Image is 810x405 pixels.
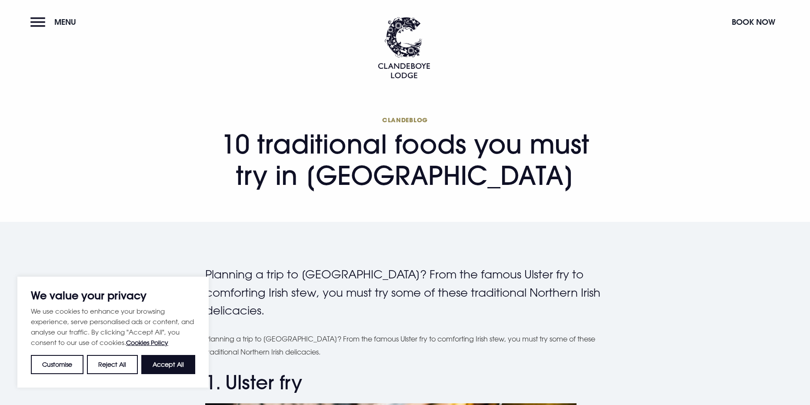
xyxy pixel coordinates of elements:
[54,17,76,27] span: Menu
[31,355,83,374] button: Customise
[126,339,168,346] a: Cookies Policy
[205,265,605,320] p: Planning a trip to [GEOGRAPHIC_DATA]? From the famous Ulster fry to comforting Irish stew, you mu...
[31,306,195,348] p: We use cookies to enhance your browsing experience, serve personalised ads or content, and analys...
[87,355,137,374] button: Reject All
[205,116,605,124] span: Clandeblog
[30,13,80,31] button: Menu
[205,116,605,191] h1: 10 traditional foods you must try in [GEOGRAPHIC_DATA]
[205,371,605,394] h2: 1. Ulster fry
[727,13,780,31] button: Book Now
[378,17,430,78] img: Clandeboye Lodge
[141,355,195,374] button: Accept All
[17,277,209,388] div: We value your privacy
[31,290,195,301] p: We value your privacy
[205,332,605,359] p: Planning a trip to [GEOGRAPHIC_DATA]? From the famous Ulster fry to comforting Irish stew, you mu...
